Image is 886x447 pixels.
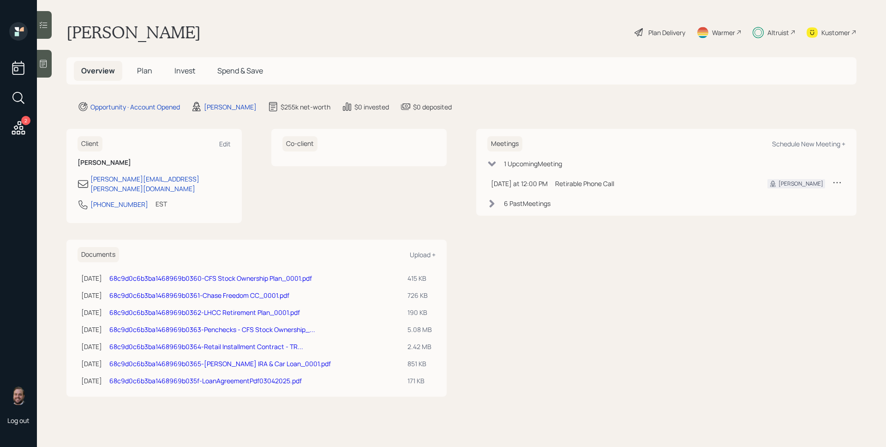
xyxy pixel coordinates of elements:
div: 6 Past Meeting s [504,199,551,208]
span: Invest [174,66,195,76]
div: [DATE] [81,359,102,368]
div: 171 KB [407,376,432,386]
div: [DATE] [81,290,102,300]
h6: Meetings [487,136,522,151]
a: 68c9d0c6b3ba1468969b0360-CFS Stock Ownership Plan_0001.pdf [109,274,312,283]
a: 68c9d0c6b3ba1468969b0365-[PERSON_NAME] IRA & Car Loan_0001.pdf [109,359,331,368]
div: Opportunity · Account Opened [90,102,180,112]
div: [DATE] at 12:00 PM [491,179,548,188]
div: 726 KB [407,290,432,300]
h6: Co-client [282,136,317,151]
div: Altruist [767,28,789,37]
div: 2 [21,116,30,125]
div: Warmer [712,28,735,37]
div: 5.08 MB [407,325,432,334]
div: [PERSON_NAME] [204,102,257,112]
a: 68c9d0c6b3ba1468969b0363-Penchecks - CFS Stock Ownership_... [109,325,315,334]
div: [DATE] [81,342,102,351]
h6: Client [78,136,102,151]
span: Spend & Save [217,66,263,76]
a: 68c9d0c6b3ba1468969b0361-Chase Freedom CC_0001.pdf [109,291,289,300]
h6: [PERSON_NAME] [78,159,231,167]
div: [PERSON_NAME][EMAIL_ADDRESS][PERSON_NAME][DOMAIN_NAME] [90,174,231,193]
a: 68c9d0c6b3ba1468969b0364-Retail Installment Contract - TR... [109,342,303,351]
div: EST [156,199,167,209]
div: $0 invested [354,102,389,112]
h6: Documents [78,247,119,262]
div: 2.42 MB [407,342,432,351]
div: 851 KB [407,359,432,368]
img: james-distasi-headshot.png [9,387,28,405]
div: [DATE] [81,325,102,334]
a: 68c9d0c6b3ba1468969b0362-LHCC Retirement Plan_0001.pdf [109,308,300,317]
div: 1 Upcoming Meeting [504,159,562,169]
div: [DATE] [81,273,102,283]
div: Plan Delivery [648,28,685,37]
div: Log out [7,416,30,425]
div: $0 deposited [413,102,452,112]
div: [DATE] [81,376,102,386]
span: Overview [81,66,115,76]
a: 68c9d0c6b3ba1468969b035f-LoanAgreementPdf03042025.pdf [109,376,302,385]
div: Retirable Phone Call [555,179,753,188]
div: Edit [219,139,231,148]
div: Kustomer [821,28,850,37]
div: $255k net-worth [281,102,330,112]
div: [DATE] [81,308,102,317]
div: 415 KB [407,273,432,283]
span: Plan [137,66,152,76]
div: [PERSON_NAME] [778,180,823,188]
h1: [PERSON_NAME] [66,22,201,42]
div: [PHONE_NUMBER] [90,199,148,209]
div: 190 KB [407,308,432,317]
div: Schedule New Meeting + [772,139,845,148]
div: Upload + [410,250,436,259]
